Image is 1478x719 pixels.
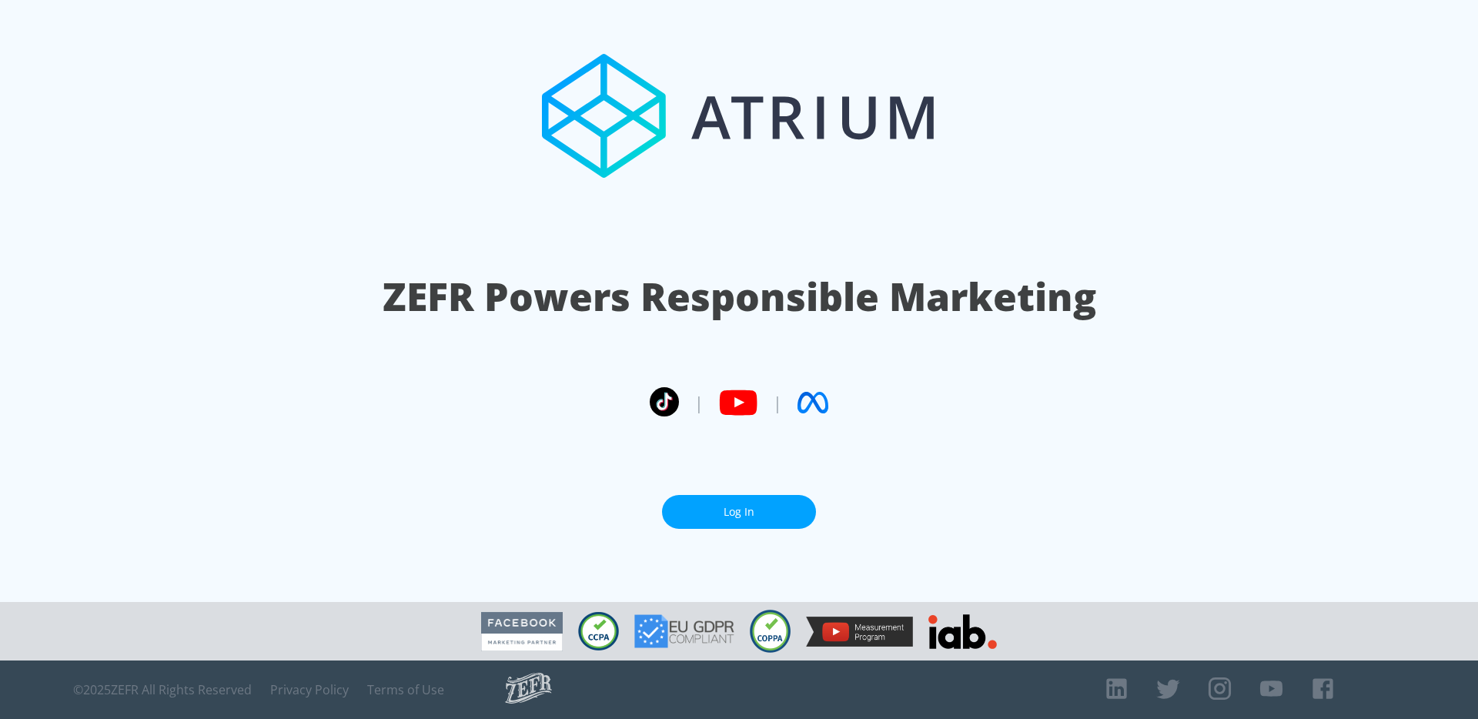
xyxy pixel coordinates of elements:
a: Log In [662,495,816,530]
img: GDPR Compliant [634,614,734,648]
img: IAB [928,614,997,649]
h1: ZEFR Powers Responsible Marketing [383,270,1096,323]
img: YouTube Measurement Program [806,617,913,647]
img: Facebook Marketing Partner [481,612,563,651]
span: | [694,391,704,414]
span: | [773,391,782,414]
span: © 2025 ZEFR All Rights Reserved [73,682,252,697]
img: CCPA Compliant [578,612,619,650]
a: Terms of Use [367,682,444,697]
a: Privacy Policy [270,682,349,697]
img: COPPA Compliant [750,610,791,653]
